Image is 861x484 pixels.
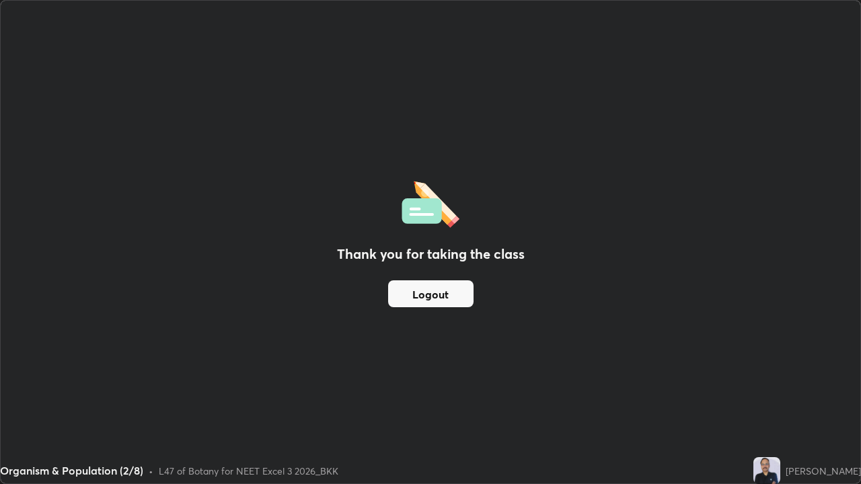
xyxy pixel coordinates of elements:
[753,457,780,484] img: c22f2f72b68d4e3d9e23a0c2e36e7e3d.jpg
[149,464,153,478] div: •
[159,464,338,478] div: L47 of Botany for NEET Excel 3 2026_BKK
[786,464,861,478] div: [PERSON_NAME]
[337,244,525,264] h2: Thank you for taking the class
[388,280,474,307] button: Logout
[402,177,459,228] img: offlineFeedback.1438e8b3.svg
